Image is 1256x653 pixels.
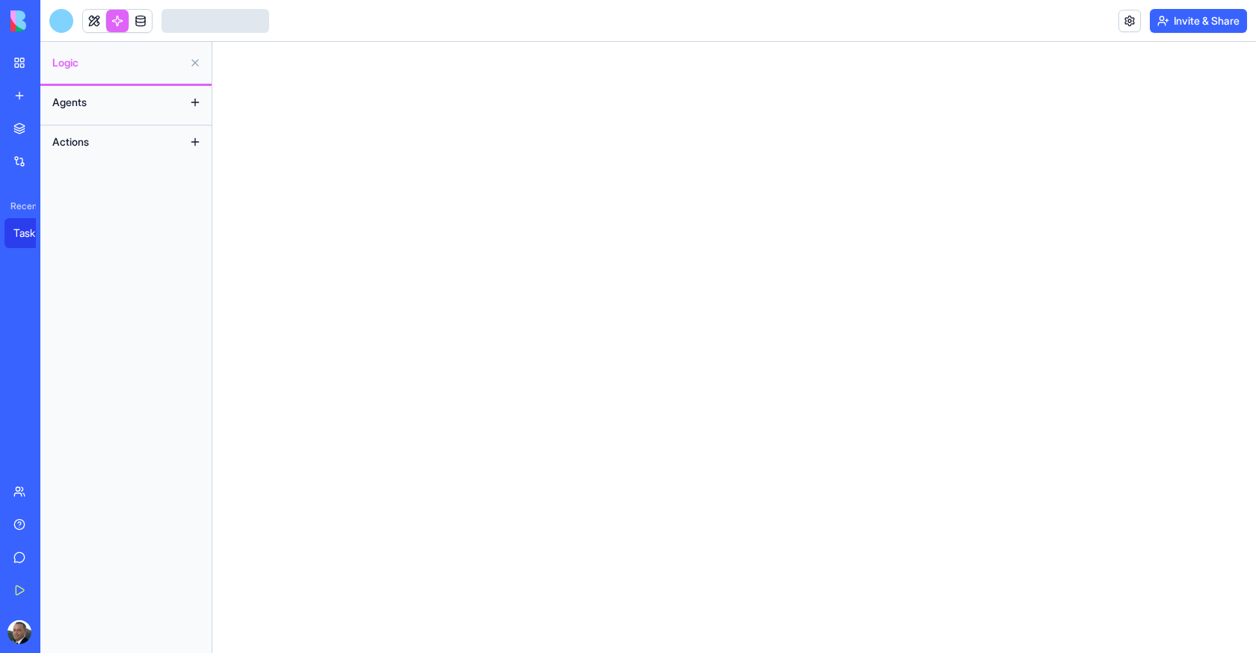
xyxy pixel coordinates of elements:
[13,226,55,241] div: Task Tracker
[4,218,64,248] a: Task Tracker
[7,620,31,644] img: ACg8ocLQfeGqdZ3OhSIw1SGuUDkSA8hRIU2mJPlIgC-TdvOJN466vaIWsA=s96-c
[10,10,103,31] img: logo
[1150,9,1247,33] button: Invite & Share
[45,90,183,114] button: Agents
[52,134,89,149] span: Actions
[45,130,183,154] button: Actions
[4,200,36,212] span: Recent
[52,95,87,110] span: Agents
[52,55,183,70] span: Logic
